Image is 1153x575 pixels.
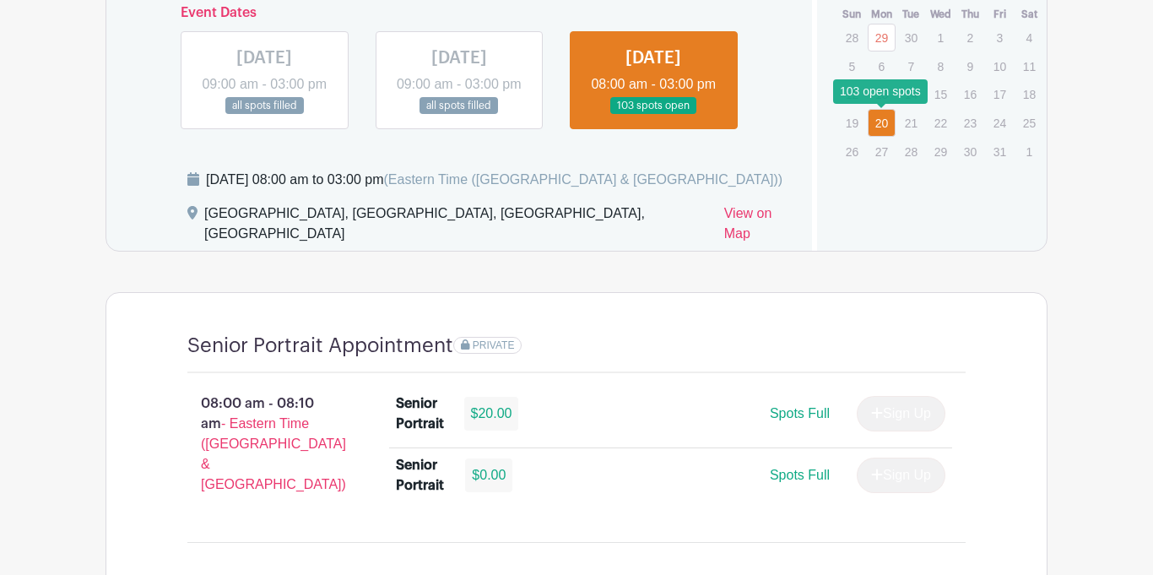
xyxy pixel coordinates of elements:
th: Thu [955,6,985,23]
span: Spots Full [770,468,830,482]
p: 28 [838,24,866,51]
th: Sat [1015,6,1044,23]
p: 4 [1015,24,1043,51]
p: 18 [1015,81,1043,107]
span: (Eastern Time ([GEOGRAPHIC_DATA] & [GEOGRAPHIC_DATA])) [383,172,782,187]
div: [DATE] 08:00 am to 03:00 pm [206,170,782,190]
th: Sun [837,6,867,23]
a: View on Map [724,203,792,251]
th: Wed [926,6,955,23]
p: 7 [897,53,925,79]
p: 3 [986,24,1014,51]
p: 29 [927,138,955,165]
th: Tue [896,6,926,23]
p: 1 [1015,138,1043,165]
div: 103 open spots [833,79,928,104]
span: - Eastern Time ([GEOGRAPHIC_DATA] & [GEOGRAPHIC_DATA]) [201,416,346,491]
div: $20.00 [464,397,519,431]
p: 19 [838,110,866,136]
th: Fri [985,6,1015,23]
p: 24 [986,110,1014,136]
p: 1 [927,24,955,51]
h4: Senior Portrait Appointment [187,334,453,358]
div: $0.00 [465,458,512,492]
p: 30 [956,138,984,165]
p: 15 [927,81,955,107]
p: 2 [956,24,984,51]
p: 8 [927,53,955,79]
p: 27 [868,138,896,165]
p: 9 [956,53,984,79]
p: 10 [986,53,1014,79]
span: PRIVATE [473,339,515,351]
div: [GEOGRAPHIC_DATA], [GEOGRAPHIC_DATA], [GEOGRAPHIC_DATA], [GEOGRAPHIC_DATA] [204,203,711,251]
th: Mon [867,6,896,23]
p: 28 [897,138,925,165]
p: 25 [1015,110,1043,136]
p: 30 [897,24,925,51]
h6: Event Dates [167,5,751,21]
p: 5 [838,53,866,79]
a: 20 [868,109,896,137]
p: 23 [956,110,984,136]
div: Senior Portrait [396,455,446,496]
p: 21 [897,110,925,136]
p: 31 [986,138,1014,165]
p: 26 [838,138,866,165]
p: 11 [1015,53,1043,79]
a: 29 [868,24,896,52]
p: 08:00 am - 08:10 am [160,387,369,502]
span: Spots Full [770,406,830,420]
p: 22 [927,110,955,136]
div: Senior Portrait [396,393,444,434]
p: 6 [868,53,896,79]
p: 17 [986,81,1014,107]
p: 16 [956,81,984,107]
